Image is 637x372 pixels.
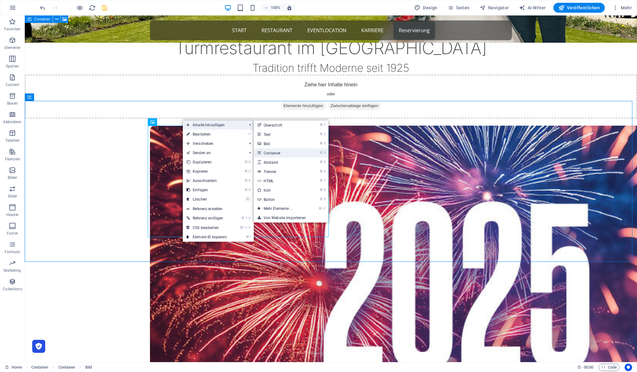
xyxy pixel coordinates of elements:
p: Features [5,157,20,162]
i: V [248,216,250,220]
i: 8 [324,188,325,192]
p: Header [6,212,19,217]
a: ⌘6Trenner [254,167,305,176]
i: ⌘ [319,160,323,164]
a: ⌘4Container [254,148,305,158]
a: ⌘CKopieren [183,167,231,176]
span: Elemente hinzufügen [256,86,301,95]
a: ⌘3Bild [254,139,305,148]
span: 00 00 [584,364,593,371]
i: Rückgängig: Breite ändern (Strg+Z) [39,4,46,11]
a: ⌦Löschen [183,195,231,204]
nav: breadcrumb [31,364,92,371]
span: Klick zum Auswählen. Doppelklick zum Bearbeiten [31,364,49,371]
h6: 100% [270,4,280,11]
i: ⌘ [319,123,323,127]
button: Usercentrics [625,364,632,371]
a: ⌘XAusschneiden [183,176,231,185]
span: Container [34,17,50,21]
i: Save (Ctrl+S) [101,4,108,11]
span: Verschieben [183,139,244,148]
i: 2 [324,132,325,136]
span: Design [414,5,437,11]
a: ⏎Bearbeiten [183,130,231,139]
i: C [248,226,250,230]
a: ⌘1Überschrift [254,120,305,130]
i: 7 [324,179,325,183]
span: Zwischenablage einfügen [303,86,356,95]
p: Slider [8,194,17,199]
i: ⌘ [240,226,243,230]
button: save [101,4,108,11]
p: Favoriten [4,27,20,32]
i: ⌘ [319,197,323,201]
i: ⌘ [319,132,323,136]
span: Veröffentlichen [558,5,600,11]
p: Content [6,82,19,87]
a: Klick, um Auswahl aufzuheben. Doppelklick öffnet Seitenverwaltung [5,364,22,371]
button: Klicke hier, um den Vorschau-Modus zu verlassen [76,4,83,11]
i: ⌘ [318,206,322,210]
button: Seiten [445,3,472,13]
a: ⌘8Icon [254,185,305,195]
p: Akkordeon [3,119,21,124]
span: Seiten [447,5,470,11]
span: Klick zum Auswählen. Doppelklick zum Bearbeiten [85,364,92,371]
button: Code [599,364,620,371]
button: 100% [261,4,283,11]
a: ⌘IElement-ID kopieren [183,232,231,242]
i: ⌥ [244,226,248,230]
i: 3 [324,141,325,145]
span: Navigator [480,5,509,11]
i: Bei Größenänderung Zoomstufe automatisch an das gewählte Gerät anpassen. [287,5,292,11]
i: ⌘ [319,188,323,192]
a: ⌘⌥CCSS bearbeiten [183,223,231,232]
i: ⌘ [244,169,248,173]
a: Referenz erstellen [183,204,254,214]
i: ⇧ [245,216,248,220]
button: Veröffentlichen [553,3,605,13]
i: 5 [324,160,325,164]
a: ⌘9Button [254,195,305,204]
i: ⏎ [248,132,251,136]
i: V [248,188,250,192]
h6: Session-Zeit [577,364,594,371]
a: ⌘⇧VReferenz einfügen [183,214,231,223]
i: ⌘ [319,151,323,155]
a: ⌘7HTML [254,176,305,185]
button: Mehr [610,3,634,13]
button: Design [412,3,440,13]
i: ⏎ [323,206,325,210]
i: ⌘ [244,188,248,192]
span: : [588,365,589,370]
a: ⌘2Text [254,130,305,139]
div: Design (Strg+Alt+Y) [412,3,440,13]
i: ⌘ [319,179,323,183]
button: Navigator [477,3,512,13]
p: Collections [3,287,22,292]
i: 4 [324,151,325,155]
span: Code [601,364,617,371]
p: Boxen [7,101,18,106]
button: undo [39,4,46,11]
p: Tabellen [5,138,20,143]
i: D [248,160,250,164]
p: Bilder [8,175,17,180]
a: ⌘DDuplizieren [183,158,231,167]
i: 6 [324,169,325,173]
i: 9 [324,197,325,201]
p: Elemente [5,45,20,50]
i: ⌘ [246,235,249,239]
i: ⌘ [244,179,248,183]
a: ⌘⏎Mehr Elemente ... [254,204,305,213]
a: ⌘5Abstand [254,158,305,167]
span: Klick zum Auswählen. Doppelklick zum Bearbeiten [58,364,76,371]
i: ⌘ [319,141,323,145]
i: C [248,169,250,173]
span: Mehr [612,5,632,11]
a: ⌘VEinfügen [183,185,231,195]
i: ⌘ [319,169,323,173]
i: X [248,179,250,183]
i: ⌘ [241,216,244,220]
